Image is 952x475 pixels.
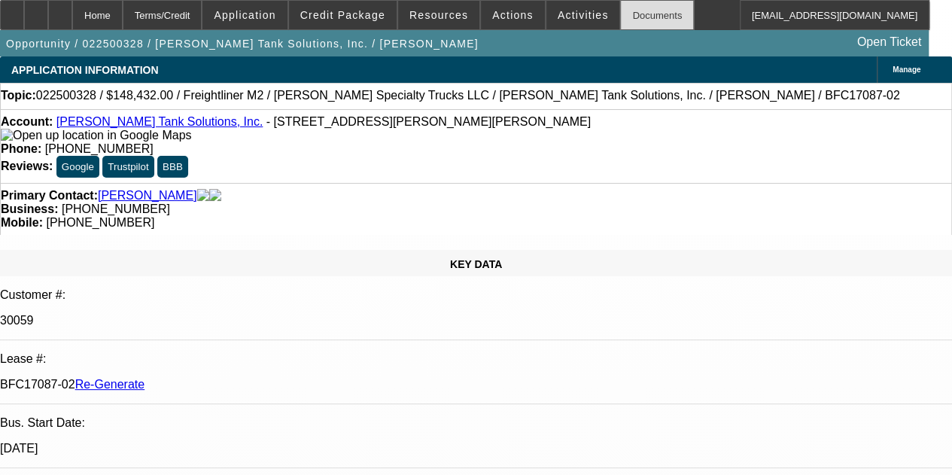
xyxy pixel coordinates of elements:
img: facebook-icon.png [197,189,209,202]
button: Activities [546,1,620,29]
span: [PHONE_NUMBER] [46,216,154,229]
button: Actions [481,1,545,29]
a: [PERSON_NAME] Tank Solutions, Inc. [56,115,263,128]
strong: Mobile: [1,216,43,229]
span: Manage [893,65,920,74]
strong: Reviews: [1,160,53,172]
span: Actions [492,9,534,21]
span: KEY DATA [450,258,502,270]
button: BBB [157,156,188,178]
a: Re-Generate [75,378,145,391]
button: Trustpilot [102,156,154,178]
span: Credit Package [300,9,385,21]
span: Application [214,9,275,21]
span: [PHONE_NUMBER] [45,142,154,155]
strong: Account: [1,115,53,128]
span: Activities [558,9,609,21]
strong: Phone: [1,142,41,155]
strong: Primary Contact: [1,189,98,202]
span: [PHONE_NUMBER] [62,202,170,215]
button: Resources [398,1,479,29]
a: Open Ticket [851,29,927,55]
img: linkedin-icon.png [209,189,221,202]
button: Google [56,156,99,178]
a: [PERSON_NAME] [98,189,197,202]
strong: Business: [1,202,58,215]
span: - [STREET_ADDRESS][PERSON_NAME][PERSON_NAME] [266,115,591,128]
button: Application [202,1,287,29]
span: 022500328 / $148,432.00 / Freightliner M2 / [PERSON_NAME] Specialty Trucks LLC / [PERSON_NAME] Ta... [36,89,900,102]
strong: Topic: [1,89,36,102]
span: Resources [409,9,468,21]
span: APPLICATION INFORMATION [11,64,158,76]
span: Opportunity / 022500328 / [PERSON_NAME] Tank Solutions, Inc. / [PERSON_NAME] [6,38,479,50]
img: Open up location in Google Maps [1,129,191,142]
button: Credit Package [289,1,397,29]
a: View Google Maps [1,129,191,142]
